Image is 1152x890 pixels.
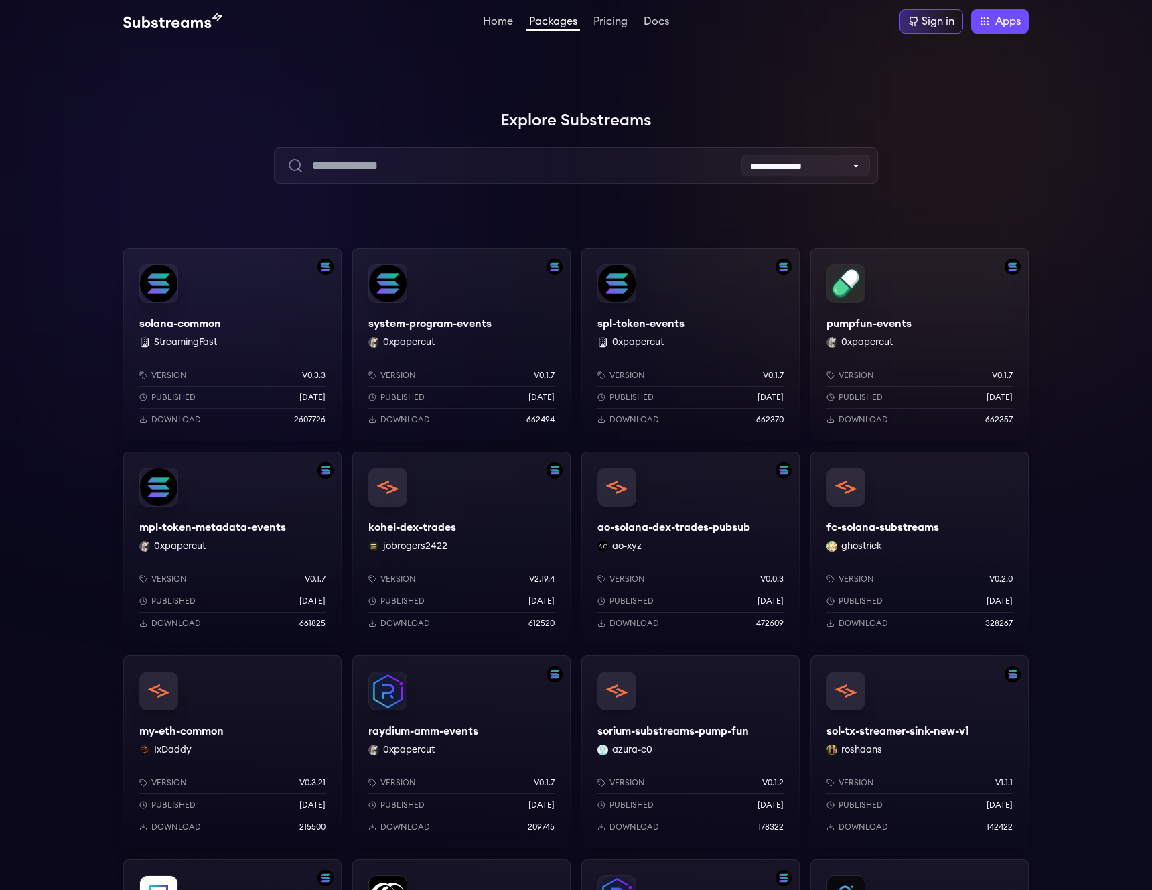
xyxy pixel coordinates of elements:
[760,574,784,584] p: v0.0.3
[151,777,187,788] p: Version
[992,370,1013,381] p: v0.1.7
[841,743,882,757] button: roshaans
[841,336,893,349] button: 0xpapercut
[383,336,435,349] button: 0xpapercut
[380,618,430,629] p: Download
[151,574,187,584] p: Version
[299,596,326,607] p: [DATE]
[151,414,201,425] p: Download
[609,618,659,629] p: Download
[380,574,416,584] p: Version
[609,596,654,607] p: Published
[839,574,874,584] p: Version
[528,618,555,629] p: 612520
[380,414,430,425] p: Download
[839,618,888,629] p: Download
[123,655,342,848] a: my-eth-commonmy-eth-commonIxDaddy IxDaddyVersionv0.3.21Published[DATE]Download215500
[581,655,800,848] a: sorium-substreams-pump-funsorium-substreams-pump-funazura-c0 azura-c0Versionv0.1.2Published[DATE]...
[985,618,1013,629] p: 328267
[547,462,563,479] img: Filter by solana network
[839,800,883,810] p: Published
[151,800,196,810] p: Published
[123,452,342,645] a: Filter by solana networkmpl-token-metadata-eventsmpl-token-metadata-events0xpapercut 0xpapercutVe...
[151,596,196,607] p: Published
[123,248,342,441] a: Filter by solana networksolana-commonsolana-common StreamingFastVersionv0.3.3Published[DATE]Downl...
[609,370,645,381] p: Version
[581,452,800,645] a: Filter by solana networkao-solana-dex-trades-pubsubao-solana-dex-trades-pubsubao-xyz ao-xyzVersio...
[302,370,326,381] p: v0.3.3
[299,392,326,403] p: [DATE]
[380,800,425,810] p: Published
[1005,666,1021,682] img: Filter by solana network
[839,596,883,607] p: Published
[380,370,416,381] p: Version
[352,452,571,645] a: Filter by solana networkkohei-dex-tradeskohei-dex-tradesjobrogers2422 jobrogers2422Versionv2.19.4...
[528,822,555,832] p: 209745
[839,370,874,381] p: Version
[756,618,784,629] p: 472609
[612,743,652,757] button: azura-c0
[383,743,435,757] button: 0xpapercut
[547,666,563,682] img: Filter by solana network
[380,822,430,832] p: Download
[987,800,1013,810] p: [DATE]
[1005,259,1021,275] img: Filter by solana network
[776,462,792,479] img: Filter by solana network
[299,822,326,832] p: 215500
[528,596,555,607] p: [DATE]
[534,777,555,788] p: v0.1.7
[810,655,1029,848] a: Filter by solana networksol-tx-streamer-sink-new-v1sol-tx-streamer-sink-new-v1roshaans roshaansVe...
[995,777,1013,788] p: v1.1.1
[776,870,792,886] img: Filter by solana network
[317,462,334,479] img: Filter by solana network
[480,16,516,29] a: Home
[123,107,1029,134] h1: Explore Substreams
[758,392,784,403] p: [DATE]
[534,370,555,381] p: v0.1.7
[352,248,571,441] a: Filter by solana networksystem-program-eventssystem-program-events0xpapercut 0xpapercutVersionv0....
[995,13,1021,29] span: Apps
[987,596,1013,607] p: [DATE]
[985,414,1013,425] p: 662357
[609,777,645,788] p: Version
[123,13,222,29] img: Substream's logo
[609,800,654,810] p: Published
[317,870,334,886] img: Filter by solana network
[591,16,630,29] a: Pricing
[352,655,571,848] a: Filter by solana networkraydium-amm-eventsraydium-amm-events0xpapercut 0xpapercutVersionv0.1.7Pub...
[528,800,555,810] p: [DATE]
[758,822,784,832] p: 178322
[609,414,659,425] p: Download
[299,800,326,810] p: [DATE]
[839,777,874,788] p: Version
[383,539,447,553] button: jobrogers2422
[154,336,217,349] button: StreamingFast
[151,822,201,832] p: Download
[989,574,1013,584] p: v0.2.0
[922,13,954,29] div: Sign in
[756,414,784,425] p: 662370
[758,800,784,810] p: [DATE]
[839,392,883,403] p: Published
[154,539,206,553] button: 0xpapercut
[294,414,326,425] p: 2607726
[609,392,654,403] p: Published
[641,16,672,29] a: Docs
[526,414,555,425] p: 662494
[581,248,800,441] a: Filter by solana networkspl-token-eventsspl-token-events 0xpapercutVersionv0.1.7Published[DATE]Do...
[776,259,792,275] img: Filter by solana network
[380,596,425,607] p: Published
[987,822,1013,832] p: 142422
[529,574,555,584] p: v2.19.4
[154,743,192,757] button: IxDaddy
[841,539,882,553] button: ghostrick
[526,16,580,31] a: Packages
[758,596,784,607] p: [DATE]
[151,370,187,381] p: Version
[810,248,1029,441] a: Filter by solana networkpumpfun-eventspumpfun-events0xpapercut 0xpapercutVersionv0.1.7Published[D...
[839,822,888,832] p: Download
[380,392,425,403] p: Published
[609,822,659,832] p: Download
[839,414,888,425] p: Download
[305,574,326,584] p: v0.1.7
